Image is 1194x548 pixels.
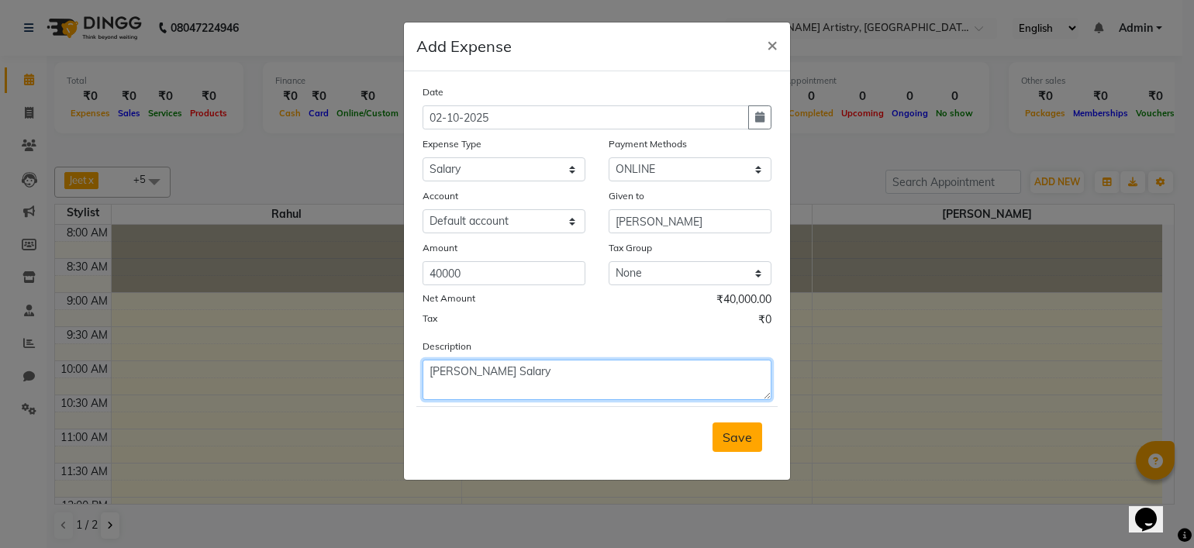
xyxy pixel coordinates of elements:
label: Description [423,339,471,353]
span: ₹0 [758,312,771,332]
button: Close [754,22,790,66]
span: Save [723,429,752,445]
input: Amount [423,261,585,285]
iframe: chat widget [1129,486,1178,532]
h5: Add Expense [416,35,512,58]
label: Tax [423,312,437,326]
label: Net Amount [423,291,475,305]
span: × [767,33,778,56]
input: Given to [609,209,771,233]
label: Amount [423,241,457,255]
label: Expense Type [423,137,481,151]
label: Date [423,85,443,99]
label: Account [423,189,458,203]
label: Tax Group [609,241,652,255]
label: Given to [609,189,644,203]
button: Save [713,422,762,452]
span: ₹40,000.00 [716,291,771,312]
label: Payment Methods [609,137,687,151]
